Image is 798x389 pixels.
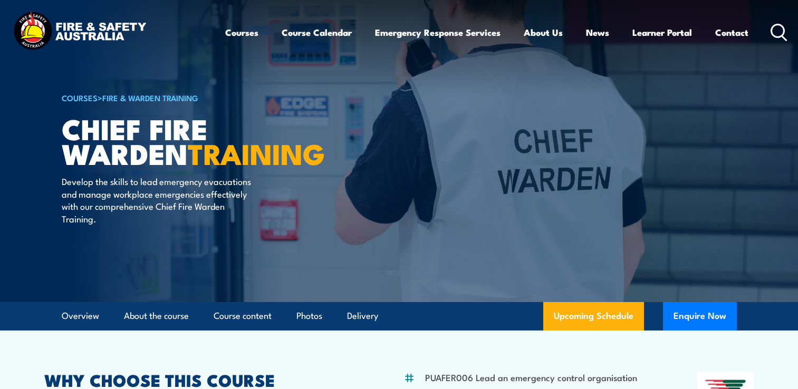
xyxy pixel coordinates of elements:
a: Delivery [347,302,378,330]
a: About Us [524,18,563,46]
a: Course Calendar [282,18,352,46]
a: Course content [214,302,272,330]
a: Overview [62,302,99,330]
a: News [586,18,609,46]
h2: WHY CHOOSE THIS COURSE [44,372,352,387]
strong: TRAINING [188,131,325,174]
li: PUAFER006 Lead an emergency control organisation [425,371,637,383]
a: COURSES [62,92,98,103]
a: Contact [715,18,748,46]
a: Fire & Warden Training [102,92,198,103]
a: Photos [296,302,322,330]
p: Develop the skills to lead emergency evacuations and manage workplace emergencies effectively wit... [62,175,254,225]
a: Courses [225,18,258,46]
button: Enquire Now [663,302,737,330]
a: Learner Portal [632,18,692,46]
a: Upcoming Schedule [543,302,644,330]
a: About the course [124,302,189,330]
h1: Chief Fire Warden [62,116,322,165]
a: Emergency Response Services [375,18,501,46]
h6: > [62,91,322,104]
